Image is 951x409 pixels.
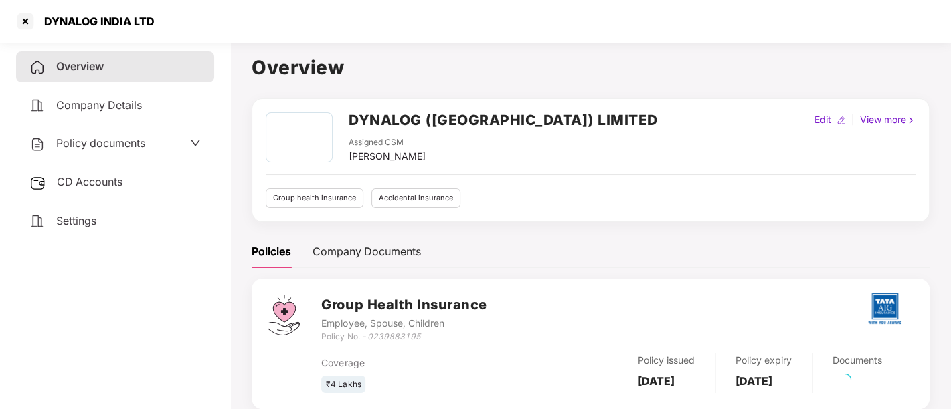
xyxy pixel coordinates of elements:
img: editIcon [837,116,846,125]
span: CD Accounts [57,175,122,188]
h2: DYNALOG ([GEOGRAPHIC_DATA]) LIMITED [349,109,658,131]
img: svg+xml;base64,PHN2ZyB4bWxucz0iaHR0cDovL3d3dy53My5vcmcvMjAwMC9zdmciIHdpZHRoPSIyNCIgaGVpZ2h0PSIyNC... [29,213,46,229]
span: down [190,138,201,148]
div: Assigned CSM [349,136,426,149]
img: svg+xml;base64,PHN2ZyB4bWxucz0iaHR0cDovL3d3dy53My5vcmcvMjAwMC9zdmciIHdpZHRoPSIyNCIgaGVpZ2h0PSIyNC... [29,59,46,76]
b: [DATE] [638,374,675,388]
div: [PERSON_NAME] [349,149,426,164]
div: Group health insurance [266,188,363,208]
span: Policy documents [56,136,145,150]
div: | [849,112,857,127]
img: svg+xml;base64,PHN2ZyB4bWxucz0iaHR0cDovL3d3dy53My5vcmcvMjAwMC9zdmciIHdpZHRoPSIyNCIgaGVpZ2h0PSIyNC... [29,98,46,114]
div: Company Documents [313,243,421,260]
b: [DATE] [736,374,772,388]
div: DYNALOG INDIA LTD [36,15,155,28]
div: Coverage [321,356,519,370]
div: Edit [812,112,834,127]
span: Company Details [56,98,142,112]
span: Settings [56,214,96,227]
span: loading [838,372,852,386]
div: Policy issued [638,353,695,368]
i: 0239883195 [367,331,420,342]
div: Policy expiry [736,353,792,368]
div: Policy No. - [321,331,487,344]
img: svg+xml;base64,PHN2ZyB3aWR0aD0iMjUiIGhlaWdodD0iMjQiIHZpZXdCb3g9IjAgMCAyNSAyNCIgZmlsbD0ibm9uZSIgeG... [29,175,46,191]
span: Overview [56,59,104,73]
div: Documents [833,353,882,368]
img: tatag.png [861,285,908,332]
div: ₹4 Lakhs [321,376,365,394]
div: View more [857,112,918,127]
img: svg+xml;base64,PHN2ZyB4bWxucz0iaHR0cDovL3d3dy53My5vcmcvMjAwMC9zdmciIHdpZHRoPSI0Ny43MTQiIGhlaWdodD... [268,295,300,335]
div: Policies [252,243,291,260]
img: rightIcon [906,116,916,125]
img: svg+xml;base64,PHN2ZyB4bWxucz0iaHR0cDovL3d3dy53My5vcmcvMjAwMC9zdmciIHdpZHRoPSIyNCIgaGVpZ2h0PSIyNC... [29,136,46,152]
div: Accidental insurance [371,188,460,208]
div: Employee, Spouse, Children [321,316,487,331]
h3: Group Health Insurance [321,295,487,315]
h1: Overview [252,53,930,82]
